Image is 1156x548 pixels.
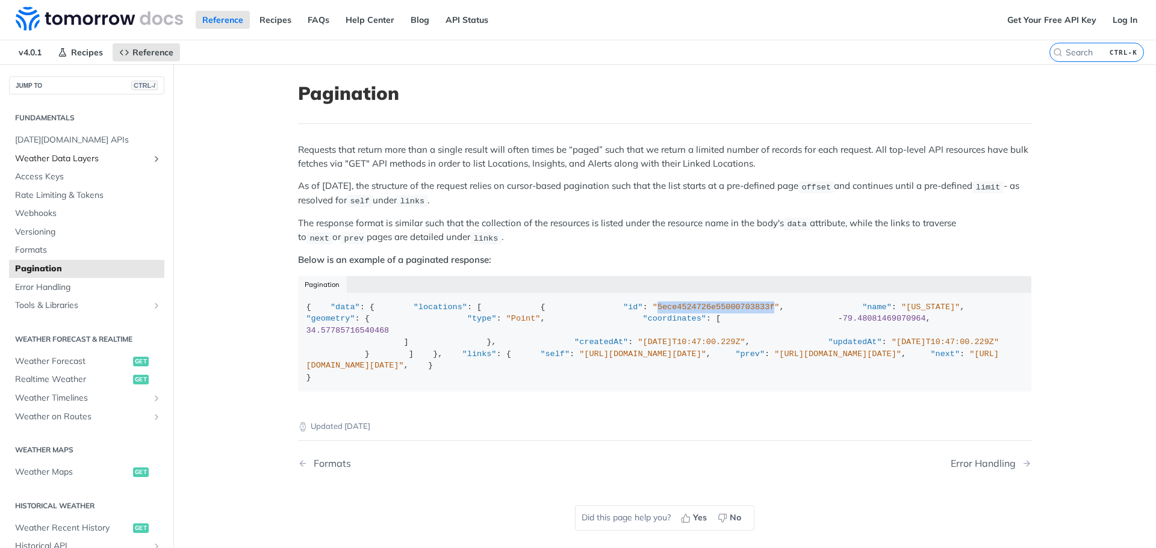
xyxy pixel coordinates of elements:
[132,47,173,58] span: Reference
[308,458,351,469] div: Formats
[298,446,1031,481] nav: Pagination Controls
[9,389,164,407] a: Weather TimelinesShow subpages for Weather Timelines
[298,179,1031,208] p: As of [DATE], the structure of the request relies on cursor-based pagination such that the list s...
[951,458,1031,469] a: Next Page: Error Handling
[9,205,164,223] a: Webhooks
[9,112,164,123] h2: Fundamentals
[15,189,161,202] span: Rate Limiting & Tokens
[1106,11,1144,29] a: Log In
[9,297,164,315] a: Tools & LibrariesShow subpages for Tools & Libraries
[196,11,250,29] a: Reference
[9,76,164,94] button: JUMP TOCTRL-/
[9,353,164,371] a: Weather Forecastget
[71,47,103,58] span: Recipes
[306,314,355,323] span: "geometry"
[9,223,164,241] a: Versioning
[1107,46,1140,58] kbd: CTRL-K
[15,392,149,404] span: Weather Timelines
[9,371,164,389] a: Realtime Weatherget
[309,233,329,242] span: next
[306,326,390,335] span: 34.57785716540468
[298,82,1031,104] h1: Pagination
[301,11,336,29] a: FAQs
[623,303,642,312] span: "id"
[838,314,843,323] span: -
[9,260,164,278] a: Pagination
[298,143,1031,170] p: Requests that return more than a single result will often times be “paged” such that we return a ...
[951,458,1022,469] div: Error Handling
[474,233,499,242] span: links
[930,349,960,359] span: "next"
[400,197,425,206] span: links
[133,523,149,533] span: get
[9,445,164,455] h2: Weather Maps
[15,374,130,386] span: Realtime Weather
[298,254,491,265] strong: Below is an example of a paginated response:
[901,303,960,312] span: "[US_STATE]"
[344,233,364,242] span: prev
[774,349,901,359] span: "[URL][DOMAIN_NAME][DATE]"
[152,393,161,403] button: Show subpages for Weather Timelines
[133,357,149,366] span: get
[713,509,748,527] button: No
[730,511,741,524] span: No
[1053,48,1063,57] svg: Search
[735,349,765,359] span: "prev"
[15,356,130,368] span: Weather Forecast
[9,334,164,345] h2: Weather Forecast & realtime
[113,43,180,61] a: Reference
[9,186,164,205] a: Rate Limiting & Tokens
[350,197,369,206] span: self
[828,337,881,346] span: "updatedAt"
[152,301,161,310] button: Show subpages for Tools & Libraries
[462,349,497,359] span: "links"
[133,467,149,477] span: get
[414,303,467,312] span: "locations"
[298,458,612,469] a: Previous Page: Formats
[12,43,48,61] span: v4.0.1
[9,131,164,149] a: [DATE][DOMAIN_NAME] APIs
[339,11,401,29] a: Help Center
[15,208,161,220] span: Webhooks
[9,463,164,481] a: Weather Mapsget
[15,226,161,238] span: Versioning
[15,134,161,146] span: [DATE][DOMAIN_NAME] APIs
[677,509,713,527] button: Yes
[574,337,628,346] span: "createdAt"
[9,500,164,511] h2: Historical Weather
[9,241,164,259] a: Formats
[787,220,806,229] span: data
[9,150,164,168] a: Weather Data LayersShow subpages for Weather Data Layers
[892,337,999,346] span: "[DATE]T10:47:00.229Z"
[801,182,831,191] span: offset
[439,11,495,29] a: API Status
[51,43,110,61] a: Recipes
[9,168,164,186] a: Access Keys
[15,244,161,256] span: Formats
[15,153,149,165] span: Weather Data Layers
[133,375,149,384] span: get
[9,519,164,537] a: Weather Recent Historyget
[643,314,706,323] span: "coordinates"
[152,154,161,164] button: Show subpages for Weather Data Layers
[9,279,164,297] a: Error Handling
[15,411,149,423] span: Weather on Routes
[298,217,1031,245] p: The response format is similar such that the collection of the resources is listed under the reso...
[15,263,161,275] span: Pagination
[506,314,541,323] span: "Point"
[331,303,360,312] span: "data"
[15,300,149,312] span: Tools & Libraries
[540,349,570,359] span: "self"
[404,11,436,29] a: Blog
[152,412,161,422] button: Show subpages for Weather on Routes
[253,11,298,29] a: Recipes
[693,511,707,524] span: Yes
[15,522,130,534] span: Weather Recent History
[306,301,1024,384] div: { : { : [ { : , : , : { : , : [ , ] }, : , : } ] }, : { : , : , : , } }
[131,81,158,90] span: CTRL-/
[976,182,1001,191] span: limit
[638,337,745,346] span: "[DATE]T10:47:00.229Z"
[843,314,926,323] span: 79.48081469070964
[15,466,130,478] span: Weather Maps
[298,420,1031,433] p: Updated [DATE]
